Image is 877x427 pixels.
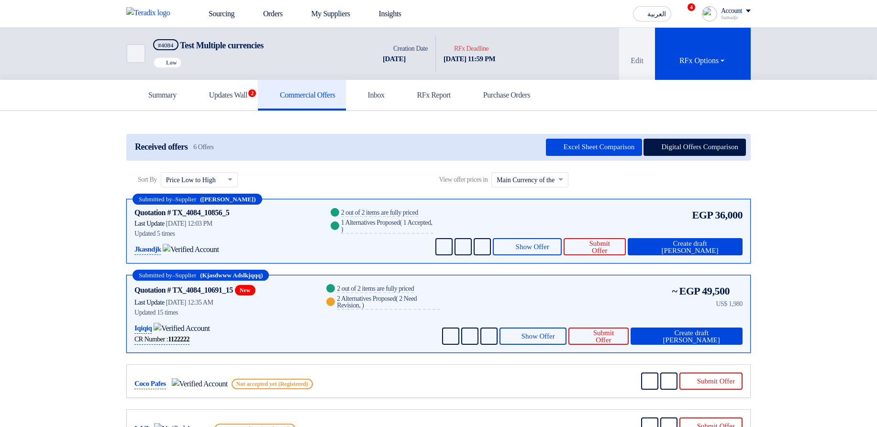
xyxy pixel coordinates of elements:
a: My Suppliers [290,3,358,24]
span: Last Update [134,220,165,227]
img: profile_test.png [702,6,717,22]
a: Sourcing [188,3,242,24]
p: Iqiqiq [134,323,152,334]
span: Received offers [135,142,188,152]
span: Not accepted yet (Registered) [232,379,313,389]
span: [DATE] 12:35 AM [166,299,213,306]
button: Show Offer [493,238,562,255]
div: – [133,194,262,205]
div: [DATE] [383,54,428,65]
span: EGP [692,207,713,223]
img: Verified Account [172,378,228,390]
span: ( [396,295,398,302]
span: 2 [248,89,256,97]
p: Jkasndjk [134,244,161,255]
div: – [133,270,269,281]
h5: Commercial Offers [268,90,335,100]
span: Submit Offer [586,329,621,344]
a: RFx Report [395,80,461,110]
div: Sadsadjs [721,15,751,20]
div: Account [721,7,742,15]
span: Sort By [138,175,157,185]
span: [DATE] 12:03 PM [166,220,212,227]
span: ) [362,302,364,309]
div: Quotation # TX_4084_10856_5 [134,207,229,219]
div: 2 out of 2 items are fully priced [337,285,414,293]
button: Show Offer [500,328,567,345]
div: Quotation # TX_4084_10691_15 [134,285,233,296]
button: Submit Offer [679,372,743,390]
a: Insights [358,3,409,24]
div: RFx Options [679,55,726,66]
button: العربية [633,6,671,22]
span: ) [341,226,343,233]
span: Supplier [175,272,196,278]
button: Edit [619,28,655,80]
div: #4084 [158,42,174,48]
b: (Kjasdwww Adslkjqqq) [200,272,263,278]
h5: Purchase Orders [472,90,530,100]
div: CR Number : [134,334,189,345]
img: Verified Account [154,323,210,334]
span: 6 Offers [193,143,213,151]
h5: RFx Report [406,90,451,100]
button: Submit Offer [564,238,625,255]
span: New [235,285,255,296]
div: RFx Deadline [444,44,495,54]
div: 1 Alternatives Proposed [341,219,433,234]
span: Supplier [175,196,196,202]
a: Summary [126,80,187,110]
span: Last Update [134,299,165,306]
a: Purchase Orders [461,80,541,110]
span: Low [166,59,177,66]
span: ( [400,219,401,226]
button: Submit Offer [568,328,629,345]
span: Show Offer [516,243,549,251]
span: العربية [647,11,666,18]
span: Show Offer [522,333,555,340]
span: View offer prices in [439,175,488,185]
a: Commercial Offers [258,80,346,110]
b: ([PERSON_NAME]) [200,196,255,202]
p: Coco Pafes [134,378,166,390]
div: 2 Alternatives Proposed [337,296,440,310]
a: Updates Wall2 [187,80,258,110]
button: Create draft [PERSON_NAME] [631,328,743,345]
div: 2 out of 2 items are fully priced [341,209,418,217]
h5: Test Multiple currencies [153,39,264,51]
span: 36,000 [715,207,743,223]
div: US$ 1,980 [672,299,743,309]
span: Submitted by [139,272,172,278]
h5: Updates Wall [198,90,247,100]
span: Create draft [PERSON_NAME] [648,329,735,344]
button: Digital Offers Comparison [644,139,746,156]
div: Creation Date [383,44,428,54]
div: [DATE] 11:59 PM [444,54,495,65]
span: Price Low to High [166,175,216,185]
a: Orders [242,3,290,24]
h5: Summary [137,90,177,100]
div: Updated 15 times [134,307,313,318]
img: Teradix logo [126,7,176,19]
span: 49,500 [702,283,743,299]
span: Test Multiple currencies [180,41,263,50]
span: EGP [679,283,700,299]
img: Verified Account [163,244,219,255]
button: Excel Sheet Comparison [546,139,642,156]
b: 1122222 [168,336,189,343]
span: 1 Accepted, [403,219,433,226]
span: Submit Offer [581,240,618,254]
h5: Inbox [356,90,385,100]
span: Create draft [PERSON_NAME] [645,240,735,254]
span: ~ [672,283,677,299]
button: Create draft [PERSON_NAME] [628,238,743,255]
button: RFx Options [655,28,751,80]
span: Submitted by [139,196,172,202]
a: Inbox [346,80,395,110]
div: Updated 5 times [134,229,317,239]
span: 2 Need Revision, [337,295,417,309]
span: 4 [688,3,695,11]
